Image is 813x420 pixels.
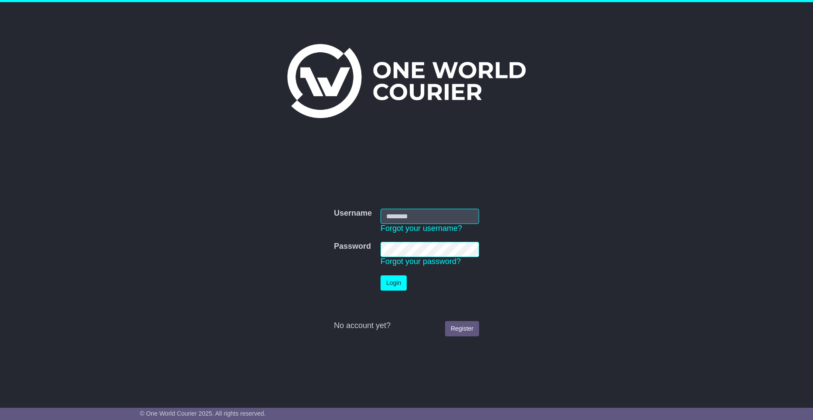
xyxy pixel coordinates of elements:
a: Register [445,321,479,336]
a: Forgot your password? [381,257,461,266]
div: No account yet? [334,321,479,331]
label: Username [334,209,372,218]
button: Login [381,275,407,291]
img: One World [287,44,525,118]
label: Password [334,242,371,251]
a: Forgot your username? [381,224,462,233]
span: © One World Courier 2025. All rights reserved. [140,410,266,417]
